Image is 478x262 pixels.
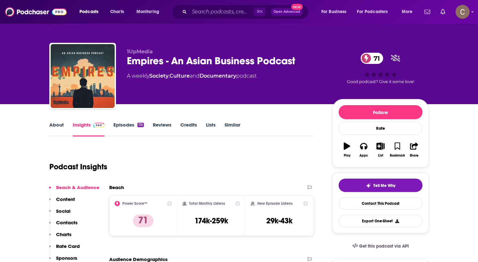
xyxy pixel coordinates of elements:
[410,154,418,158] div: Share
[378,154,383,158] div: List
[122,201,147,206] h2: Power Score™
[271,8,303,16] button: Open AdvancedNew
[225,122,240,136] a: Similar
[333,49,429,88] div: 71Good podcast? Give it some love!
[267,216,293,226] h3: 29k-43k
[257,201,293,206] h2: New Episode Listens
[51,44,115,108] img: Empires - An Asian Business Podcast
[291,4,303,10] span: New
[422,6,433,17] a: Show notifications dropdown
[389,138,406,161] button: Bookmark
[49,208,70,220] button: Social
[189,7,254,17] input: Search podcasts, credits, & more...
[136,7,159,16] span: Monitoring
[456,5,470,19] span: Logged in as clay.bolton
[361,53,383,64] a: 71
[190,73,200,79] span: and
[153,122,171,136] a: Reviews
[169,73,190,79] a: Culture
[93,123,104,128] img: Podchaser Pro
[357,7,388,16] span: For Podcasters
[317,7,355,17] button: open menu
[360,154,368,158] div: Apps
[56,220,78,226] p: Contacts
[49,243,80,255] button: Rate Card
[113,122,144,136] a: Episodes115
[110,7,124,16] span: Charts
[137,123,144,127] div: 115
[194,216,228,226] h3: 174k-259k
[106,7,128,17] a: Charts
[206,122,216,136] a: Lists
[456,5,470,19] img: User Profile
[367,53,383,64] span: 71
[397,7,421,17] button: open menu
[56,184,99,190] p: Reach & Audience
[344,154,350,158] div: Play
[390,154,405,158] div: Bookmark
[339,122,423,135] div: Rate
[49,196,75,208] button: Content
[339,138,355,161] button: Play
[127,72,257,80] div: A weekly podcast
[189,201,225,206] h2: Total Monthly Listens
[321,7,347,16] span: For Business
[438,6,448,17] a: Show notifications dropdown
[109,184,124,190] h2: Reach
[456,5,470,19] button: Show profile menu
[49,122,64,136] a: About
[200,73,236,79] a: Documentary
[274,10,300,13] span: Open Advanced
[49,220,78,231] button: Contacts
[339,197,423,210] a: Contact This Podcast
[180,122,197,136] a: Credits
[127,49,153,55] span: 1UpMedia
[372,138,389,161] button: List
[49,162,107,172] h1: Podcast Insights
[169,73,169,79] span: ,
[366,183,371,188] img: tell me why sparkle
[339,105,423,119] button: Follow
[347,79,414,84] span: Good podcast? Give it some love!
[75,7,107,17] button: open menu
[56,196,75,202] p: Content
[178,4,315,19] div: Search podcasts, credits, & more...
[347,238,414,254] a: Get this podcast via API
[355,138,372,161] button: Apps
[402,7,413,16] span: More
[339,215,423,227] button: Export One-Sheet
[339,179,423,192] button: tell me why sparkleTell Me Why
[406,138,423,161] button: Share
[73,122,104,136] a: InsightsPodchaser Pro
[56,231,71,237] p: Charts
[56,243,80,249] p: Rate Card
[79,7,98,16] span: Podcasts
[254,8,266,16] span: ⌘ K
[49,231,71,243] button: Charts
[149,73,169,79] a: Society
[49,184,99,196] button: Reach & Audience
[133,214,153,227] p: 71
[5,6,67,18] img: Podchaser - Follow, Share and Rate Podcasts
[132,7,168,17] button: open menu
[374,183,396,188] span: Tell Me Why
[56,255,77,261] p: Sponsors
[353,7,397,17] button: open menu
[56,208,70,214] p: Social
[359,243,409,249] span: Get this podcast via API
